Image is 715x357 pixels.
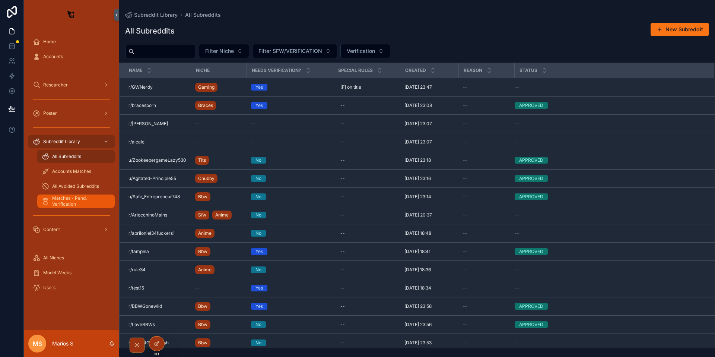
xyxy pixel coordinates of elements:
[463,157,510,163] a: --
[404,249,454,255] a: [DATE] 18:41
[463,285,510,291] a: --
[128,194,180,200] span: u/Safe_Entrepreneur748
[43,54,63,60] span: Accounts
[404,249,430,255] span: [DATE] 18:41
[128,303,186,309] a: r/BBWGonewild
[463,285,467,291] span: --
[198,230,212,236] span: Anime
[195,247,210,256] a: Bbw
[515,212,519,218] span: --
[28,281,115,294] a: Users
[52,340,73,347] p: Marios S
[251,266,328,273] a: No
[43,285,55,291] span: Users
[37,180,115,193] a: All Avoided Subreddits
[128,121,168,127] span: r/[PERSON_NAME]
[52,154,81,159] span: All Subreddits
[128,84,153,90] span: r/GWNerdy
[463,340,510,346] a: --
[43,82,68,88] span: Researcher
[463,121,467,127] span: --
[515,157,705,164] a: APPROVED
[515,303,705,310] a: APPROVED
[128,194,186,200] a: u/Safe_Entrepreneur748
[404,121,454,127] a: [DATE] 23:07
[404,285,454,291] a: [DATE] 18:34
[519,157,543,164] div: APPROVED
[128,102,156,108] span: r/bracesporn
[255,285,263,291] div: Yes
[255,193,261,200] div: No
[404,230,454,236] a: [DATE] 18:48
[251,248,328,255] a: Yes
[515,139,519,145] span: --
[651,23,709,36] a: New Subreddit
[404,340,432,346] span: [DATE] 23:53
[251,339,328,346] a: No
[515,102,705,109] a: APPROVED
[198,303,207,309] span: Bbw
[340,212,345,218] div: --
[337,337,395,349] a: --
[251,121,328,127] a: --
[463,230,510,236] a: --
[129,67,142,73] span: NAME
[128,230,186,236] a: r/apriloniel34fuckers1
[185,11,221,19] span: All Subreddits
[515,285,705,291] a: --
[337,99,395,111] a: --
[195,99,242,111] a: Braces
[463,249,467,255] span: --
[128,303,162,309] span: r/BBWGonewild
[337,191,395,203] a: --
[198,267,212,273] span: Anime
[255,230,261,237] div: No
[404,212,432,218] span: [DATE] 20:37
[515,121,705,127] a: --
[52,195,107,207] span: Matches - Pend. Verification
[195,264,242,276] a: Anime
[43,227,60,233] span: Content
[195,192,210,201] a: Bbw
[404,139,432,145] span: [DATE] 23:07
[252,44,337,58] button: Select Button
[195,121,242,127] a: --
[463,322,467,328] span: --
[404,194,431,200] span: [DATE] 23:14
[404,157,454,163] a: [DATE] 23:18
[463,267,510,273] a: --
[128,157,186,163] span: u/ZookeepergameLazy530
[519,303,543,310] div: APPROVED
[128,212,186,218] a: r/ArlecchinoMains
[198,84,214,90] span: Gaming
[463,176,467,181] span: --
[128,267,146,273] span: r/rule34
[255,321,261,328] div: No
[463,139,510,145] a: --
[404,303,432,309] span: [DATE] 23:58
[340,176,345,181] div: --
[255,339,261,346] div: No
[128,267,186,273] a: r/rule34
[463,322,510,328] a: --
[337,173,395,184] a: --
[515,230,519,236] span: --
[195,320,210,329] a: Bbw
[463,139,467,145] span: --
[128,285,144,291] span: r/test15
[195,338,210,347] a: Bbw
[195,139,242,145] a: --
[195,285,242,291] a: --
[519,321,543,328] div: APPROVED
[198,212,206,218] span: Sfw
[255,175,261,182] div: No
[128,340,169,346] span: r/WeightGainFetish
[128,322,155,328] span: r/LoveBBWs
[43,39,56,45] span: Home
[519,67,537,73] span: Status
[43,110,57,116] span: Poster
[28,135,115,148] a: Subreddit Library
[340,285,345,291] div: --
[519,102,543,109] div: APPROVED
[251,321,328,328] a: No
